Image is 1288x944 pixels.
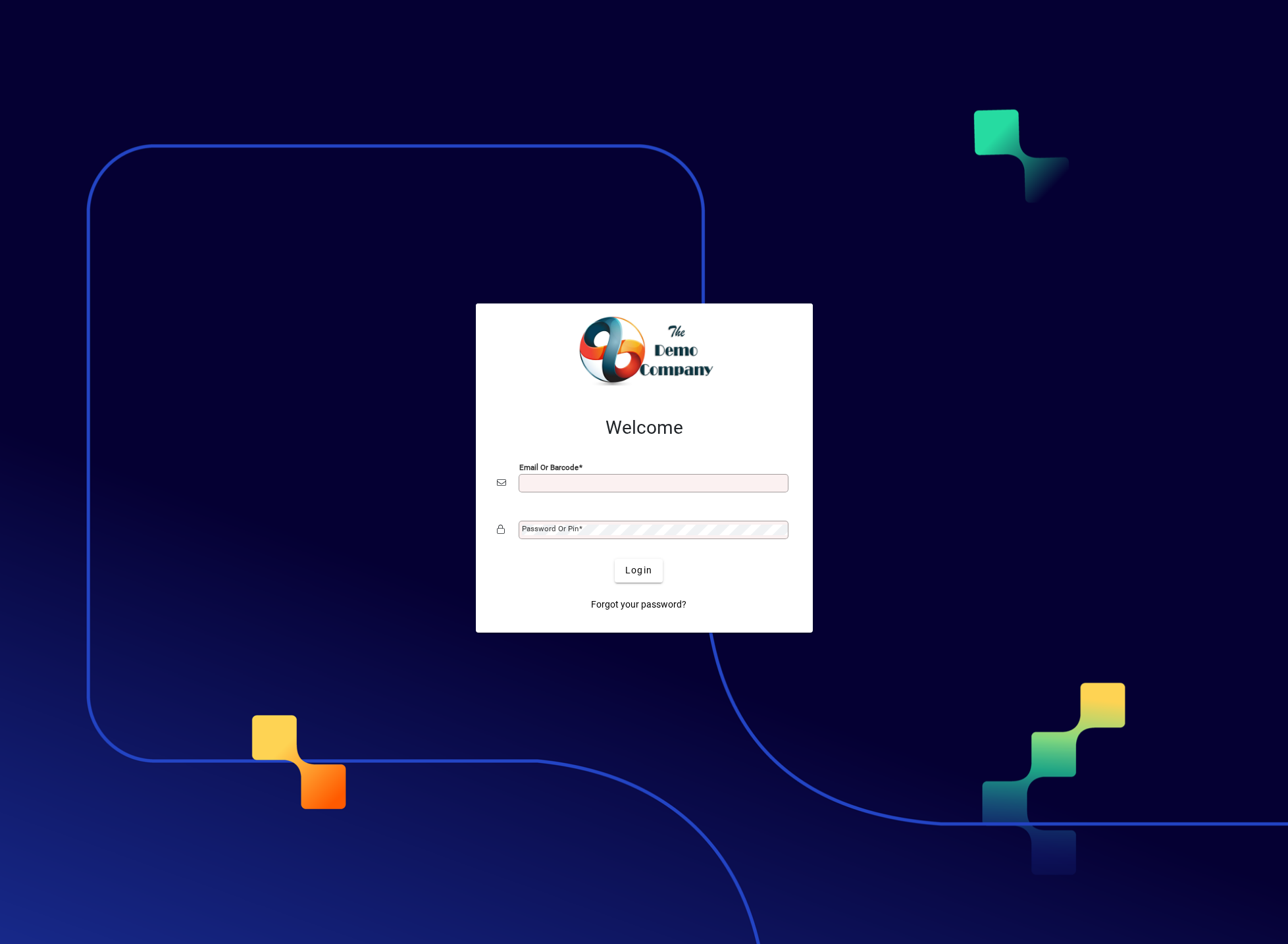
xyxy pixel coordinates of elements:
h2: Welcome [497,417,792,439]
mat-label: Password or Pin [522,524,579,533]
span: Login [625,564,652,577]
span: Forgot your password? [591,598,686,612]
mat-label: Email or Barcode [519,462,579,471]
a: Forgot your password? [586,593,692,617]
button: Login [615,559,663,583]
